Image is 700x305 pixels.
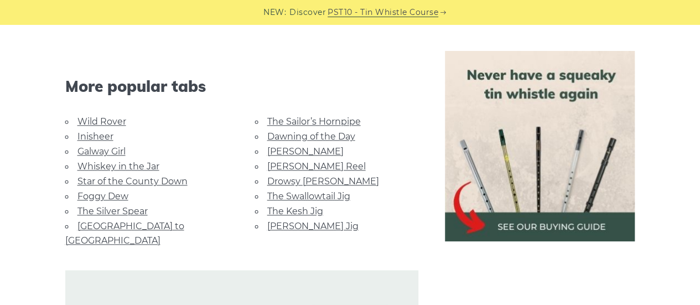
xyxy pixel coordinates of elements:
[267,176,379,187] a: Drowsy [PERSON_NAME]
[267,191,350,201] a: The Swallowtail Jig
[77,176,188,187] a: Star of the County Down
[77,206,148,216] a: The Silver Spear
[267,146,344,157] a: [PERSON_NAME]
[77,161,159,172] a: Whiskey in the Jar
[77,131,113,142] a: Inisheer
[328,6,438,19] a: PST10 - Tin Whistle Course
[445,51,635,241] img: tin whistle buying guide
[267,131,355,142] a: Dawning of the Day
[267,161,366,172] a: [PERSON_NAME] Reel
[263,6,286,19] span: NEW:
[267,116,361,127] a: The Sailor’s Hornpipe
[77,191,128,201] a: Foggy Dew
[65,77,418,96] span: More popular tabs
[267,221,359,231] a: [PERSON_NAME] Jig
[289,6,326,19] span: Discover
[65,221,184,246] a: [GEOGRAPHIC_DATA] to [GEOGRAPHIC_DATA]
[267,206,323,216] a: The Kesh Jig
[77,146,126,157] a: Galway Girl
[77,116,126,127] a: Wild Rover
